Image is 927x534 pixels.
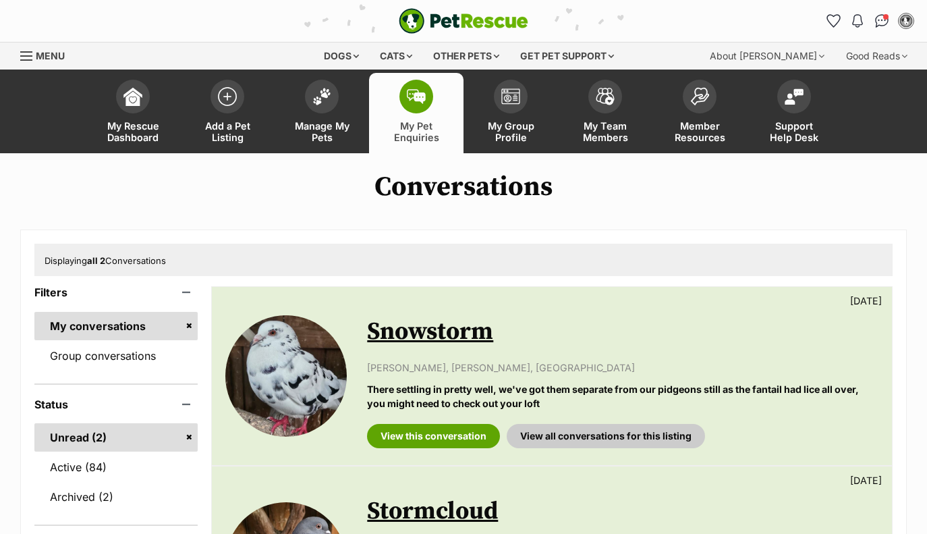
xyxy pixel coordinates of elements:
img: manage-my-pets-icon-02211641906a0b7f246fdf0571729dbe1e7629f14944591b6c1af311fb30b64b.svg [312,88,331,105]
a: Group conversations [34,342,198,370]
a: View this conversation [367,424,500,448]
a: Archived (2) [34,483,198,511]
a: Unread (2) [34,423,198,452]
button: My account [895,10,917,32]
a: My Group Profile [463,73,558,153]
div: Good Reads [837,43,917,70]
ul: Account quick links [822,10,917,32]
span: My Group Profile [480,120,541,143]
a: Member Resources [652,73,747,153]
strong: all 2 [87,255,105,266]
a: Active (84) [34,453,198,481]
span: Member Resources [669,120,730,143]
img: add-pet-listing-icon-0afa8454b4691262ce3f59096e99ab1cd57d4a30225e0717b998d2c9b9846f56.svg [218,87,237,106]
img: dashboard-icon-eb2f2d2d3e046f16d808141f083e7271f6b2e854fb5c12c21221c1fb7104beca.svg [123,87,142,106]
p: There settling in pretty well, we've got them separate from our pidgeons still as the fantail had... [367,382,878,411]
span: Menu [36,50,65,61]
img: Sonja Olsen profile pic [899,14,913,28]
div: Dogs [314,43,368,70]
img: help-desk-icon-fdf02630f3aa405de69fd3d07c3f3aa587a6932b1a1747fa1d2bba05be0121f9.svg [785,88,804,105]
a: Conversations [871,10,893,32]
a: Support Help Desk [747,73,841,153]
a: View all conversations for this listing [507,424,705,448]
img: Snowstorm [225,315,347,437]
img: team-members-icon-5396bd8760b3fe7c0b43da4ab00e1e3bb1a5d9ba89233759b79545d2d3fc5d0d.svg [596,88,615,105]
img: notifications-46538b983faf8c2785f20acdc204bb7945ddae34d4c08c2a6579f10ce5e182be.svg [852,14,863,28]
img: logo-e224e6f780fb5917bec1dbf3a21bbac754714ae5b6737aabdf751b685950b380.svg [399,8,528,34]
div: Other pets [424,43,509,70]
img: pet-enquiries-icon-7e3ad2cf08bfb03b45e93fb7055b45f3efa6380592205ae92323e6603595dc1f.svg [407,89,426,104]
header: Status [34,398,198,410]
img: chat-41dd97257d64d25036548639549fe6c8038ab92f7586957e7f3b1b290dea8141.svg [875,14,889,28]
div: About [PERSON_NAME] [700,43,834,70]
a: Snowstorm [367,317,493,347]
a: PetRescue [399,8,528,34]
span: My Team Members [575,120,636,143]
a: My Pet Enquiries [369,73,463,153]
a: Favourites [822,10,844,32]
span: Add a Pet Listing [197,120,258,143]
button: Notifications [847,10,868,32]
span: Displaying Conversations [45,255,166,266]
a: Add a Pet Listing [180,73,275,153]
img: group-profile-icon-3fa3cf56718a62981997c0bc7e787c4b2cf8bcc04b72c1350f741eb67cf2f40e.svg [501,88,520,105]
img: member-resources-icon-8e73f808a243e03378d46382f2149f9095a855e16c252ad45f914b54edf8863c.svg [690,87,709,105]
span: Support Help Desk [764,120,824,143]
span: My Pet Enquiries [386,120,447,143]
div: Cats [370,43,422,70]
a: Menu [20,43,74,67]
div: Get pet support [511,43,623,70]
p: [DATE] [850,473,882,487]
a: Manage My Pets [275,73,369,153]
a: Stormcloud [367,496,498,527]
a: My Team Members [558,73,652,153]
p: [PERSON_NAME], [PERSON_NAME], [GEOGRAPHIC_DATA] [367,361,878,375]
p: [DATE] [850,294,882,308]
header: Filters [34,286,198,298]
span: My Rescue Dashboard [103,120,163,143]
a: My Rescue Dashboard [86,73,180,153]
a: My conversations [34,312,198,340]
span: Manage My Pets [291,120,352,143]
